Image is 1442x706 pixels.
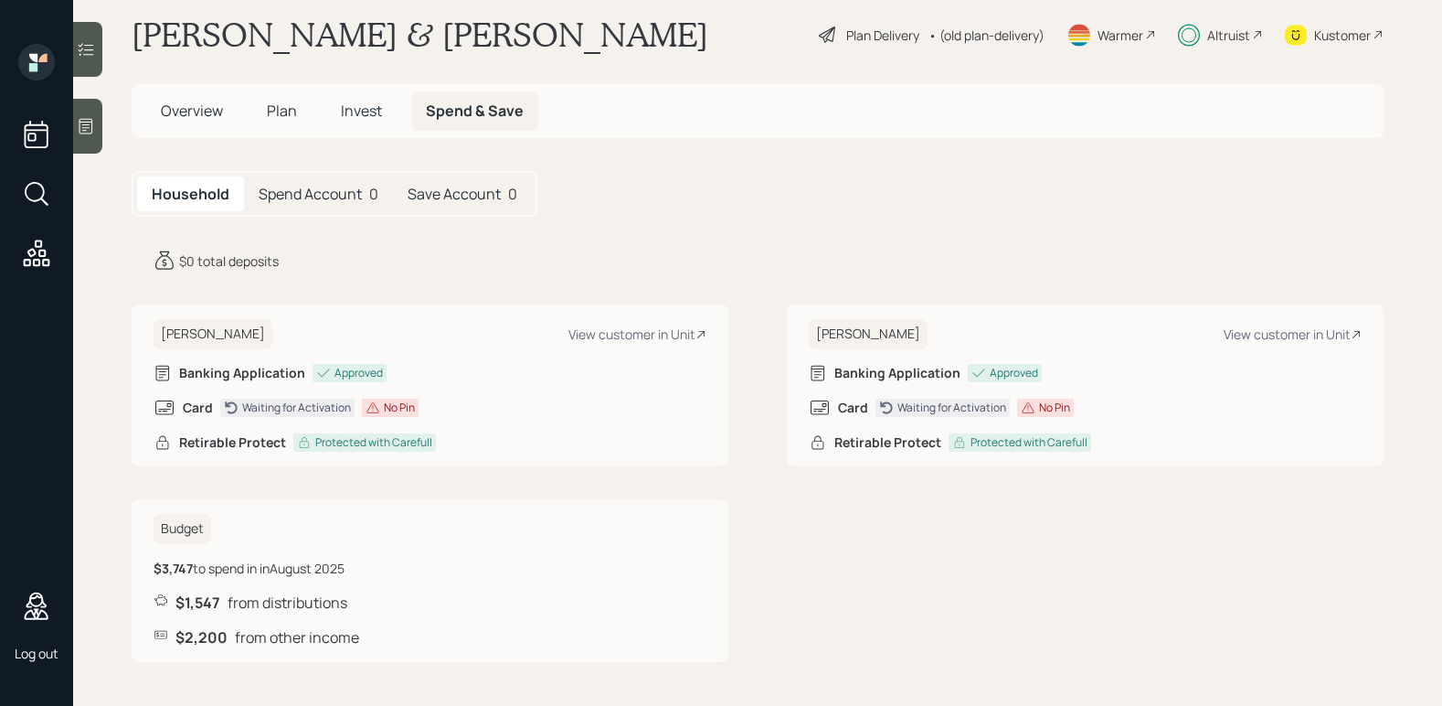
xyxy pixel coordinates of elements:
h5: Household [152,186,229,203]
b: $1,547 [175,593,220,613]
b: $3,747 [154,560,193,577]
div: Approved [334,365,383,381]
h5: Spend Account [259,186,362,203]
div: Altruist [1207,26,1250,45]
h6: Banking Application [179,366,305,381]
div: 0 [244,176,393,211]
h6: Retirable Protect [834,435,941,451]
h6: Banking Application [834,366,960,381]
div: 0 [393,176,532,211]
h6: Budget [154,514,211,544]
div: • (old plan-delivery) [928,26,1044,45]
div: to spend in in August 2025 [154,559,345,578]
div: Waiting for Activation [242,400,351,416]
span: Spend & Save [426,101,524,121]
div: Protected with Carefull [315,434,432,451]
b: $2,200 [175,627,228,647]
div: No Pin [384,400,415,416]
h1: [PERSON_NAME] & [PERSON_NAME] [132,15,708,55]
div: Protected with Carefull [970,434,1087,451]
div: from distributions [154,593,706,613]
span: Invest [341,101,382,121]
div: View customer in Unit [1224,326,1362,343]
div: Approved [990,365,1038,381]
h6: Retirable Protect [179,435,286,451]
div: $0 total deposits [179,251,279,271]
div: from other income [154,627,706,647]
div: View customer in Unit [568,326,706,343]
h6: Card [183,401,213,416]
div: Waiting for Activation [897,400,1006,416]
div: Log out [15,645,58,662]
h6: Card [838,401,868,416]
div: Kustomer [1314,26,1371,45]
div: No Pin [1039,400,1070,416]
h6: [PERSON_NAME] [809,319,928,349]
h6: [PERSON_NAME] [154,319,272,349]
span: Plan [267,101,297,121]
h5: Save Account [408,186,501,203]
div: Plan Delivery [846,26,919,45]
div: Warmer [1097,26,1143,45]
span: Overview [161,101,223,121]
